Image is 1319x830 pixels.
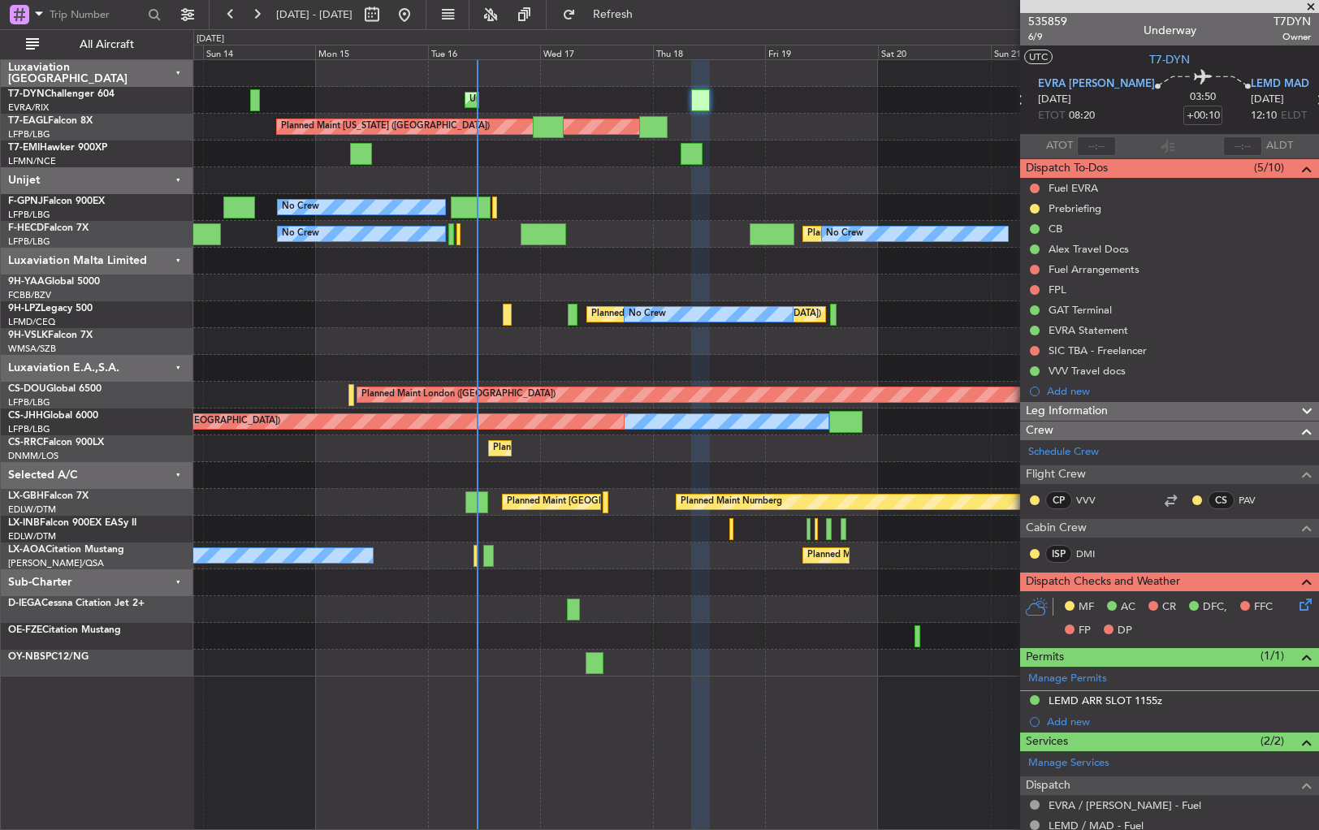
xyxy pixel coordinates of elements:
[1028,444,1099,460] a: Schedule Crew
[1049,242,1129,256] div: Alex Travel Docs
[1266,138,1293,154] span: ALDT
[1049,222,1062,236] div: CB
[8,491,89,501] a: LX-GBHFalcon 7X
[1261,733,1284,750] span: (2/2)
[1026,519,1087,538] span: Cabin Crew
[1281,108,1307,124] span: ELDT
[8,396,50,409] a: LFPB/LBG
[8,116,48,126] span: T7-EAGL
[1251,108,1277,124] span: 12:10
[8,128,50,140] a: LFPB/LBG
[8,331,48,340] span: 9H-VSLK
[1077,136,1116,156] input: --:--
[1026,159,1108,178] span: Dispatch To-Dos
[1079,623,1091,639] span: FP
[1049,201,1101,215] div: Prebriefing
[1261,647,1284,664] span: (1/1)
[8,143,40,153] span: T7-EMI
[493,436,749,460] div: Planned Maint [GEOGRAPHIC_DATA] ([GEOGRAPHIC_DATA])
[203,45,316,59] div: Sun 14
[1045,545,1072,563] div: ISP
[1028,671,1107,687] a: Manage Permits
[579,9,647,20] span: Refresh
[1190,89,1216,106] span: 03:50
[1049,283,1066,296] div: FPL
[428,45,541,59] div: Tue 16
[1144,22,1196,39] div: Underway
[1026,573,1180,591] span: Dispatch Checks and Weather
[629,302,666,326] div: No Crew
[8,143,107,153] a: T7-EMIHawker 900XP
[555,2,652,28] button: Refresh
[1203,599,1227,616] span: DFC,
[282,195,319,219] div: No Crew
[8,518,136,528] a: LX-INBFalcon 900EX EASy II
[8,625,121,635] a: OE-FZECitation Mustang
[42,39,171,50] span: All Aircraft
[8,209,50,221] a: LFPB/LBG
[591,302,821,326] div: Planned [GEOGRAPHIC_DATA] ([GEOGRAPHIC_DATA])
[8,331,93,340] a: 9H-VSLKFalcon 7X
[1239,493,1275,508] a: PAV
[8,411,43,421] span: CS-JHH
[991,45,1104,59] div: Sun 21
[8,545,45,555] span: LX-AOA
[1028,13,1067,30] span: 535859
[276,7,352,22] span: [DATE] - [DATE]
[8,316,55,328] a: LFMD/CEQ
[8,304,41,313] span: 9H-LPZ
[1254,159,1284,176] span: (5/10)
[1049,181,1098,195] div: Fuel EVRA
[1026,648,1064,667] span: Permits
[8,155,56,167] a: LFMN/NCE
[1049,323,1128,337] div: EVRA Statement
[1038,76,1155,93] span: EVRA [PERSON_NAME]
[8,438,104,447] a: CS-RRCFalcon 900LX
[8,116,93,126] a: T7-EAGLFalcon 8X
[1049,344,1147,357] div: SIC TBA - Freelancer
[8,197,43,206] span: F-GPNJ
[8,530,56,543] a: EDLW/DTM
[8,652,89,662] a: OY-NBSPC12/NG
[8,545,124,555] a: LX-AOACitation Mustang
[8,557,104,569] a: [PERSON_NAME]/QSA
[18,32,176,58] button: All Aircraft
[878,45,991,59] div: Sat 20
[1026,465,1086,484] span: Flight Crew
[361,383,556,407] div: Planned Maint London ([GEOGRAPHIC_DATA])
[653,45,766,59] div: Thu 18
[1026,733,1068,751] span: Services
[1121,599,1135,616] span: AC
[1208,491,1235,509] div: CS
[1254,599,1273,616] span: FFC
[540,45,653,59] div: Wed 17
[282,222,319,246] div: No Crew
[8,89,115,99] a: T7-DYNChallenger 604
[1049,798,1201,812] a: EVRA / [PERSON_NAME] - Fuel
[469,88,677,112] div: Unplanned Maint [GEOGRAPHIC_DATA] (Riga Intl)
[8,491,44,501] span: LX-GBH
[826,222,863,246] div: No Crew
[807,222,1063,246] div: Planned Maint [GEOGRAPHIC_DATA] ([GEOGRAPHIC_DATA])
[1028,30,1067,44] span: 6/9
[8,343,56,355] a: WMSA/SZB
[1079,599,1094,616] span: MF
[8,504,56,516] a: EDLW/DTM
[1251,76,1309,93] span: LEMD MAD
[1045,491,1072,509] div: CP
[807,543,988,568] div: Planned Maint Nice ([GEOGRAPHIC_DATA])
[1026,402,1108,421] span: Leg Information
[8,223,89,233] a: F-HECDFalcon 7X
[8,277,100,287] a: 9H-YAAGlobal 5000
[1049,303,1112,317] div: GAT Terminal
[8,599,145,608] a: D-IEGACessna Citation Jet 2+
[765,45,878,59] div: Fri 19
[1076,547,1113,561] a: DMI
[8,384,46,394] span: CS-DOU
[1026,421,1053,440] span: Crew
[1047,715,1311,728] div: Add new
[8,89,45,99] span: T7-DYN
[1069,108,1095,124] span: 08:20
[8,518,40,528] span: LX-INB
[1118,623,1132,639] span: DP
